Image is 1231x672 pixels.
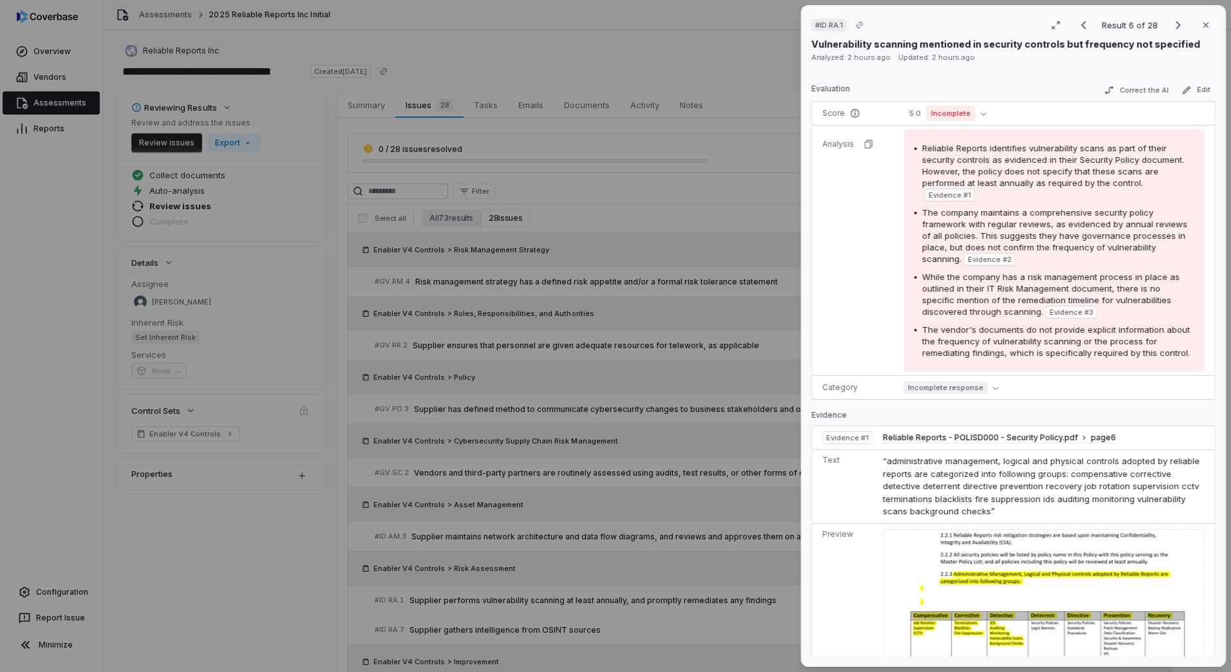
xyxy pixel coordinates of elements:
[822,108,883,118] p: Score
[1099,82,1174,98] button: Correct the AI
[812,450,878,524] td: Text
[1176,82,1216,98] button: Edit
[826,433,869,443] span: Evidence # 1
[904,106,991,121] button: 5.0Incomplete
[922,324,1190,358] span: The vendor's documents do not provide explicit information about the frequency of vulnerability s...
[811,37,1200,51] p: Vulnerability scanning mentioned in security controls but frequency not specified
[1165,17,1191,33] button: Next result
[922,143,1184,188] span: Reliable Reports identifies vulnerability scans as part of their security controls as evidenced i...
[822,139,854,149] p: Analysis
[811,410,1216,425] p: Evidence
[883,433,1078,443] span: Reliable Reports - POLISD000 - Security Policy.pdf
[928,190,971,200] span: Evidence # 1
[1049,307,1093,317] span: Evidence # 3
[898,53,975,62] span: Updated: 2 hours ago
[922,272,1179,317] span: While the company has a risk management process in place as outlined in their IT Risk Management ...
[1071,17,1096,33] button: Previous result
[811,53,890,62] span: Analyzed: 2 hours ago
[883,456,1199,516] span: “administrative management, logical and physical controls adopted by reliable reports are categor...
[922,207,1187,264] span: The company maintains a comprehensive security policy framework with regular reviews, as evidence...
[904,381,988,394] span: Incomplete response
[968,254,1011,265] span: Evidence # 2
[926,106,975,121] span: Incomplete
[848,14,871,37] button: Copy link
[1102,18,1160,32] p: Result 6 of 28
[822,382,883,393] p: Category
[1091,433,1116,443] span: page 6
[811,84,850,99] p: Evaluation
[815,20,843,30] span: # ID.RA.1
[883,433,1116,443] button: Reliable Reports - POLISD000 - Security Policy.pdfpage6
